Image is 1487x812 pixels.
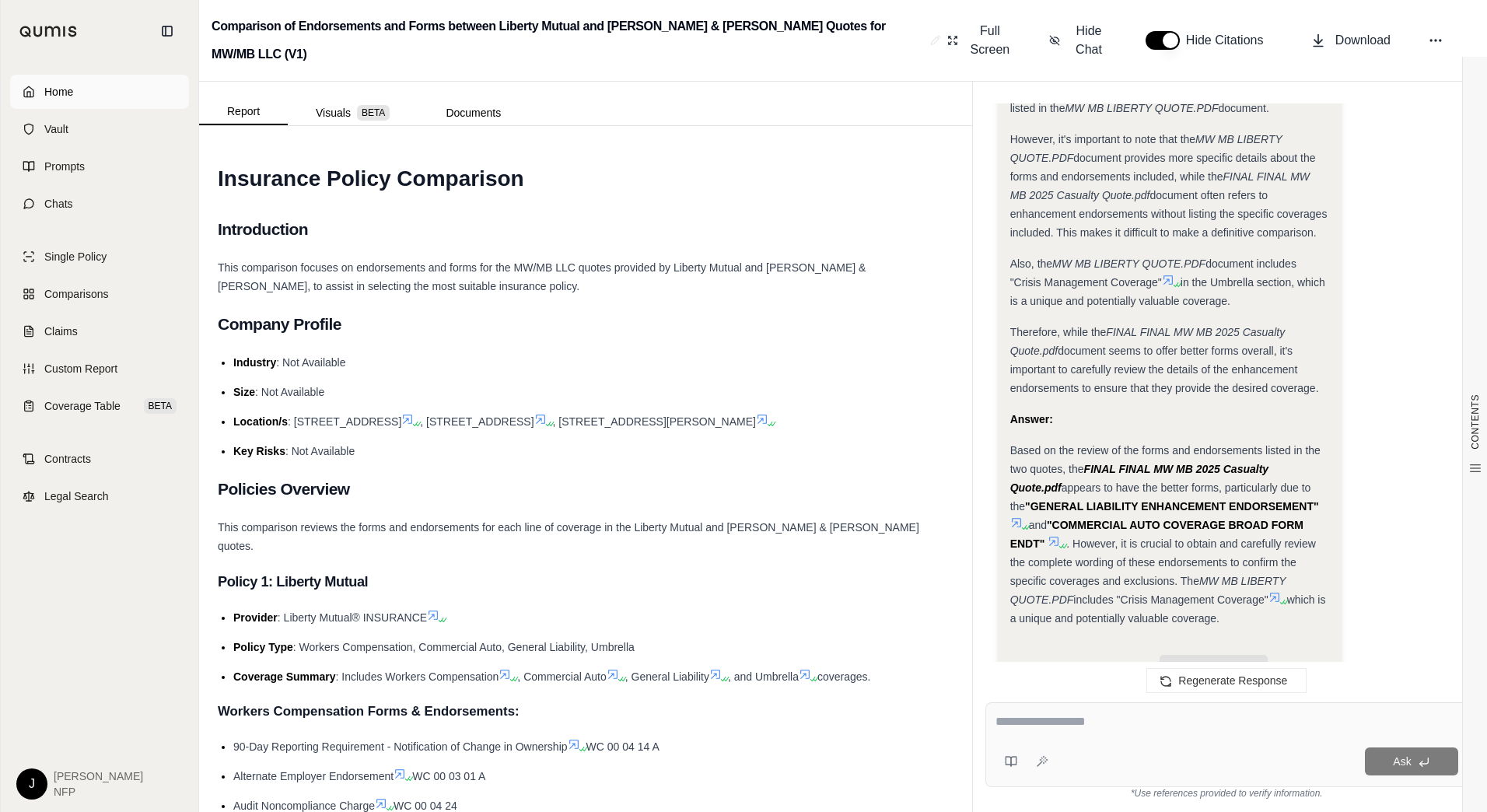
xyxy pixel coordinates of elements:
span: Size [233,386,255,398]
span: Vault [44,121,68,137]
span: Ask [1393,755,1411,768]
span: Coverage Summary [233,670,336,683]
span: BETA [357,105,390,121]
span: WC 00 03 01 A [412,770,485,782]
span: coverages. [817,670,870,683]
em: FINAL FINAL MW MB 2025 Casualty Quote.pdf [1010,170,1310,201]
span: [PERSON_NAME] [54,768,143,784]
span: : Not Available [255,386,324,398]
div: *Use references provided to verify information. [985,787,1468,800]
button: Report [199,99,288,125]
span: Alternate Employer Endorsement [233,770,394,782]
span: Location/s [233,415,288,428]
span: Regenerate Response [1178,674,1287,687]
button: Full Screen [941,16,1018,65]
span: : Workers Compensation, Commercial Auto, General Liability, Umbrella [293,641,635,653]
button: Ask [1365,747,1458,775]
button: Copy [1010,653,1060,684]
button: Hide Chat [1043,16,1114,65]
span: : Not Available [276,356,345,369]
span: Therefore, while the [1010,326,1107,338]
span: Comparisons [44,286,108,302]
span: BETA [144,398,177,414]
span: Full Screen [967,22,1012,59]
span: Home [44,84,73,100]
span: Single Policy [44,249,107,264]
span: Custom Report [44,361,117,376]
span: WC 00 04 14 A [586,740,660,753]
button: Regenerate Response [1146,668,1307,693]
a: Coverage TableBETA [10,389,189,423]
strong: Answer: [1010,413,1053,425]
span: However, it's important to note that the [1010,133,1195,145]
h2: Introduction [218,213,953,246]
span: Legal Search [44,488,109,504]
strong: "GENERAL LIABILITY ENHANCEMENT ENDORSEMENT" [1025,500,1319,513]
h1: Insurance Policy Comparison [218,157,953,201]
span: in the Umbrella section, which is a unique and potentially valuable coverage. [1010,276,1325,307]
span: Key Risks [233,445,285,457]
h4: Workers Compensation Forms & Endorsements: [218,698,953,725]
span: Industry [233,356,276,369]
button: Visuals [288,100,418,125]
em: MW MB LIBERTY QUOTE.PDF [1065,102,1218,114]
span: and [1029,519,1047,531]
span: document seems to offer better forms overall, it's important to carefully review the details of t... [1010,345,1319,394]
a: Home [10,75,189,109]
span: Prompts [44,159,85,174]
a: Claims [10,314,189,348]
em: FINAL FINAL MW MB 2025 Casualty Quote.pdf [1010,326,1286,357]
span: . However, it is crucial to obtain and carefully review the complete wording of these endorsement... [1010,537,1316,587]
h3: Policy 1: Liberty Mutual [218,568,953,596]
span: : Not Available [285,445,355,457]
span: NFP [54,784,143,800]
span: Coverage Table [44,398,121,414]
span: Audit Noncompliance Charge [233,800,375,812]
span: document includes "Crisis Management Coverage" [1010,257,1296,289]
img: Qumis Logo [19,26,78,37]
div: J [16,768,47,800]
a: Legal Search [10,479,189,513]
a: Prompts [10,149,189,184]
a: Single Policy [10,240,189,274]
span: Claims [44,324,78,339]
span: , Commercial Auto [517,670,606,683]
span: , and Umbrella [728,670,799,683]
span: seem to provide broader coverage than the standard forms listed in the [1010,83,1313,114]
strong: "COMMERCIAL AUTO COVERAGE BROAD FORM ENDT" [1010,519,1303,550]
span: This comparison focuses on endorsements and forms for the MW/MB LLC quotes provided by Liberty Mu... [218,261,866,292]
h2: Policies Overview [218,473,953,506]
span: Chats [44,196,73,212]
span: Policy Type [233,641,293,653]
span: 90-Day Reporting Requirement - Notification of Change in Ownership [233,740,568,753]
span: WC 00 04 24 [394,800,457,812]
a: Comparisons [10,277,189,311]
h2: Comparison of Endorsements and Forms between Liberty Mutual and [PERSON_NAME] & [PERSON_NAME] Quo... [212,12,924,68]
a: Custom Report [10,352,189,386]
span: document provides more specific details about the forms and endorsements included, while the [1010,152,1316,183]
span: This comparison reviews the forms and endorsements for each line of coverage in the Liberty Mutua... [218,521,919,552]
span: document often refers to enhancement endorsements without listing the specific coverages included... [1010,189,1328,239]
span: Based on the review of the forms and endorsements listed in the two quotes, the [1010,444,1321,475]
span: , General Liability [625,670,709,683]
strong: FINAL FINAL MW MB 2025 Casualty Quote.pdf [1010,463,1268,494]
span: Provider [233,611,278,624]
span: Download [1335,31,1391,50]
span: : Liberty Mutual® INSURANCE [278,611,427,624]
span: appears to have the better forms, particularly due to the [1010,481,1311,513]
span: : Includes Workers Compensation [336,670,499,683]
span: Contracts [44,451,91,467]
span: Hide Chat [1069,22,1108,59]
span: Hide Citations [1186,31,1273,50]
em: MW MB LIBERTY QUOTE.PDF [1052,257,1205,270]
span: , [STREET_ADDRESS][PERSON_NAME] [553,415,756,428]
a: Contracts [10,442,189,476]
button: Collapse sidebar [155,19,180,44]
em: MW MB LIBERTY QUOTE.PDF [1010,575,1286,606]
a: Chats [10,187,189,221]
button: Documents [418,100,529,125]
span: which is a unique and potentially valuable coverage. [1010,593,1326,625]
span: document. [1219,102,1269,114]
span: CONTENTS [1469,394,1482,450]
h2: Company Profile [218,308,953,341]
